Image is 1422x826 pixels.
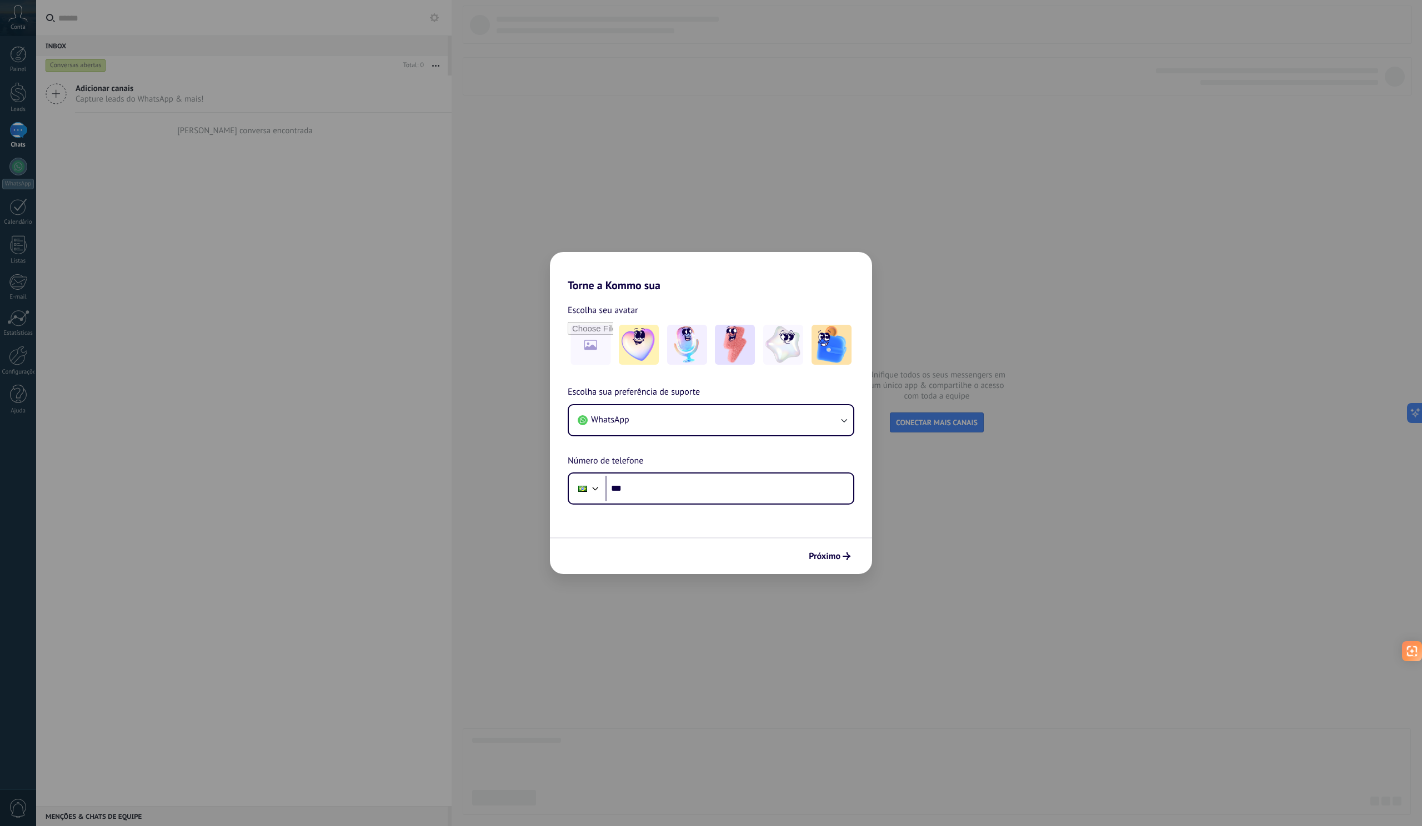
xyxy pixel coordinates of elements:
h2: Torne a Kommo sua [550,252,872,292]
span: WhatsApp [591,414,629,425]
button: Próximo [804,547,855,566]
span: Escolha seu avatar [568,303,638,318]
img: -3.jpeg [715,325,755,365]
button: WhatsApp [569,405,853,435]
img: -1.jpeg [619,325,659,365]
span: Número de telefone [568,454,643,469]
img: -2.jpeg [667,325,707,365]
span: Escolha sua preferência de suporte [568,385,700,400]
img: -4.jpeg [763,325,803,365]
div: Brazil: + 55 [572,477,593,500]
span: Próximo [809,552,840,560]
img: -5.jpeg [812,325,852,365]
